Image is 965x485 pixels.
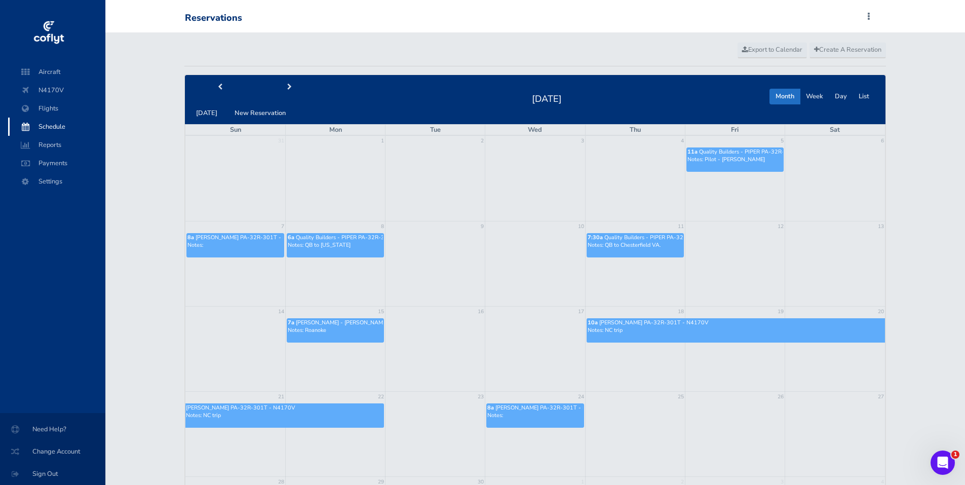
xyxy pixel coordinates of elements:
[877,221,885,232] a: 13
[187,234,194,241] span: 8a
[526,91,568,105] h2: [DATE]
[18,99,95,118] span: Flights
[12,420,93,438] span: Need Help?
[699,148,826,156] span: Quality Builders - PIPER PA-32R-301T - N4170V
[877,307,885,317] a: 20
[769,89,800,104] button: Month
[588,326,884,334] p: Notes: NC trip
[630,125,641,134] span: Thu
[809,43,886,58] a: Create A Reservation
[288,241,383,249] p: Notes: QB to [US_STATE]
[687,148,698,156] span: 11a
[380,136,385,146] a: 1
[829,89,853,104] button: Day
[577,392,585,402] a: 24
[495,404,605,412] span: [PERSON_NAME] PA-32R-301T - N4170V
[277,392,285,402] a: 21
[577,307,585,317] a: 17
[853,89,875,104] button: List
[599,319,709,326] span: [PERSON_NAME] PA-32R-301T - N4170V
[32,18,65,48] img: coflyt logo
[277,136,285,146] a: 31
[738,43,807,58] a: Export to Calendar
[731,125,739,134] span: Fri
[951,451,959,459] span: 1
[277,307,285,317] a: 14
[185,13,242,24] div: Reservations
[185,80,255,95] button: prev
[18,136,95,154] span: Reports
[677,392,685,402] a: 25
[296,234,423,241] span: Quality Builders - PIPER PA-32R-301T - N4170V
[377,392,385,402] a: 22
[18,118,95,136] span: Schedule
[12,465,93,483] span: Sign Out
[280,221,285,232] a: 7
[814,45,881,54] span: Create A Reservation
[580,136,585,146] a: 3
[377,307,385,317] a: 15
[186,404,295,412] span: [PERSON_NAME] PA-32R-301T - N4170V
[480,221,485,232] a: 9
[677,221,685,232] a: 11
[588,241,683,249] p: Notes: QB to Chesterfield VA.
[18,63,95,81] span: Aircraft
[296,319,454,326] span: [PERSON_NAME] - [PERSON_NAME] PA-32R-301T - N4170V
[830,125,840,134] span: Sat
[18,154,95,172] span: Payments
[228,105,292,121] button: New Reservation
[604,234,731,241] span: Quality Builders - PIPER PA-32R-301T - N4170V
[680,136,685,146] a: 4
[777,221,785,232] a: 12
[877,392,885,402] a: 27
[18,81,95,99] span: N4170V
[777,392,785,402] a: 26
[12,442,93,461] span: Change Account
[329,125,342,134] span: Mon
[288,234,294,241] span: 6a
[931,451,955,475] iframe: Intercom live chat
[255,80,325,95] button: next
[777,307,785,317] a: 19
[687,156,783,163] p: Notes: Pilot - [PERSON_NAME]
[186,412,383,419] p: Notes: NC trip
[487,412,583,419] p: Notes:
[577,221,585,232] a: 10
[190,105,223,121] button: [DATE]
[880,136,885,146] a: 6
[487,404,494,412] span: 8a
[588,234,603,241] span: 7:30a
[288,326,383,334] p: Notes: Roanoke
[780,136,785,146] a: 5
[477,392,485,402] a: 23
[380,221,385,232] a: 8
[196,234,305,241] span: [PERSON_NAME] PA-32R-301T - N4170V
[588,319,598,326] span: 10a
[480,136,485,146] a: 2
[742,45,802,54] span: Export to Calendar
[677,307,685,317] a: 18
[528,125,542,134] span: Wed
[230,125,241,134] span: Sun
[288,319,294,326] span: 7a
[430,125,441,134] span: Tue
[187,241,283,249] p: Notes:
[18,172,95,191] span: Settings
[800,89,829,104] button: Week
[477,307,485,317] a: 16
